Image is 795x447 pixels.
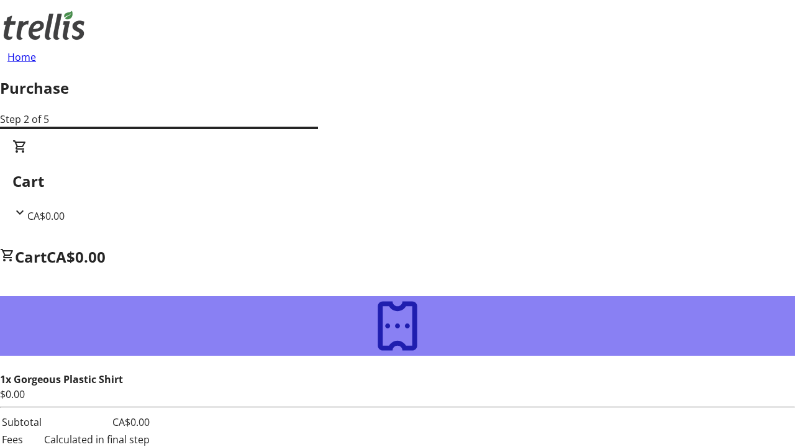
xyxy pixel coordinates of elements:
[47,246,106,267] span: CA$0.00
[43,414,150,430] td: CA$0.00
[1,414,42,430] td: Subtotal
[12,139,783,223] div: CartCA$0.00
[15,246,47,267] span: Cart
[27,209,65,223] span: CA$0.00
[12,170,783,192] h2: Cart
